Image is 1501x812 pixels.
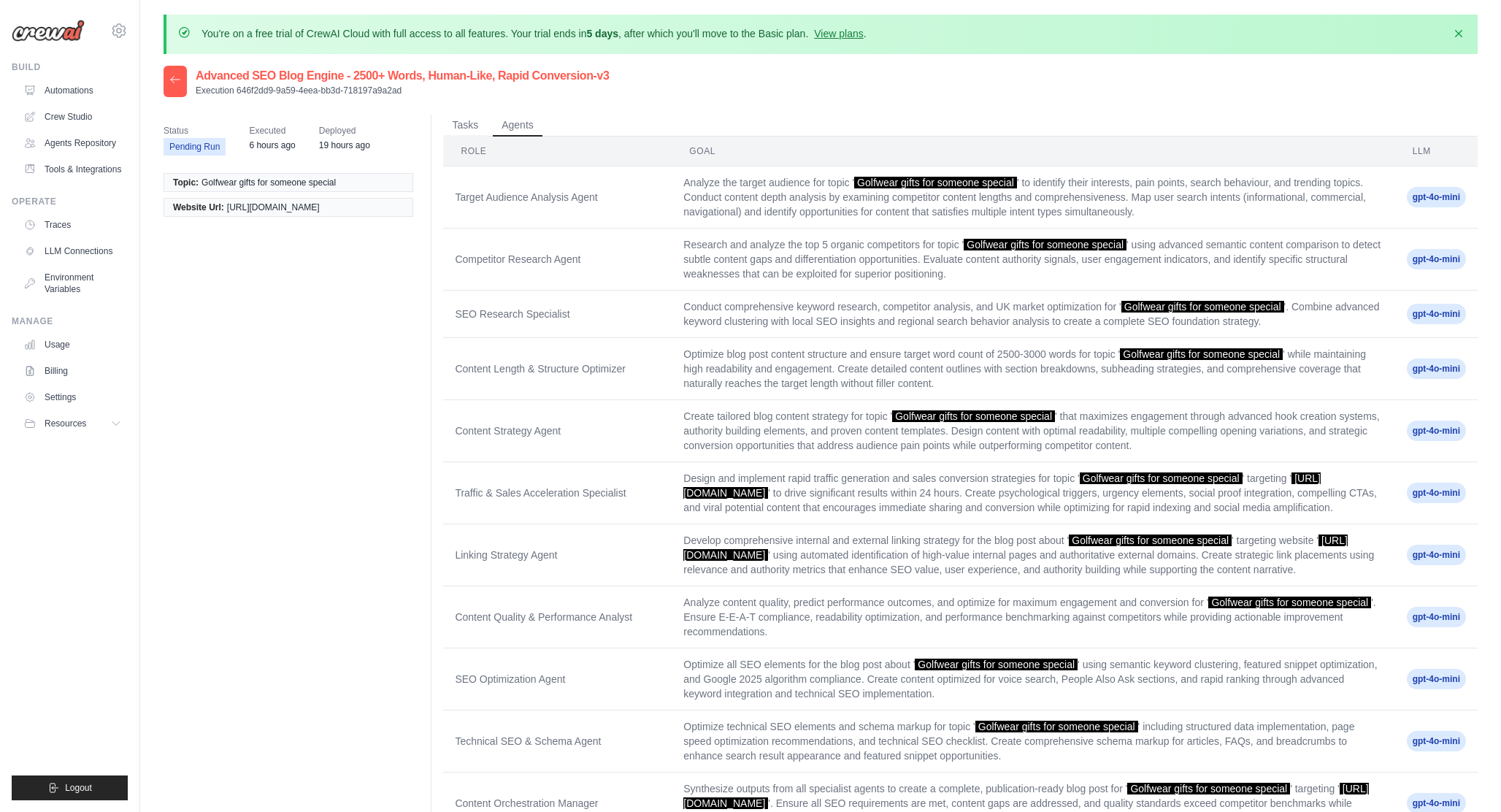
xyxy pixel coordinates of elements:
td: Optimize blog post content structure and ensure target word count of 2500-3000 words for topic ' ... [672,338,1394,400]
td: Create tailored blog content strategy for topic ' ' that maximizes engagement through advanced ho... [672,400,1394,462]
a: LLM Connections [18,240,128,263]
a: Tools & Integrations [18,158,128,181]
span: gpt-4o-mini [1407,731,1466,751]
td: Analyze the target audience for topic ' ' to identify their interests, pain points, search behavi... [672,166,1394,229]
span: Golfwear gifts for someone special [1208,597,1371,608]
td: Competitor Research Agent [443,229,672,291]
td: Traffic & Sales Acceleration Specialist [443,462,672,524]
span: Golfwear gifts for someone special [892,410,1055,422]
td: Optimize all SEO elements for the blog post about ' ' using semantic keyword clustering, featured... [672,648,1394,710]
a: View plans [814,28,863,39]
p: You're on a free trial of CrewAI Cloud with full access to all features. Your trial ends in , aft... [201,26,867,41]
button: Resources [18,412,128,435]
span: Golfwear gifts for someone special [964,239,1126,250]
td: Research and analyze the top 5 organic competitors for topic ' ' using advanced semantic content ... [672,229,1394,291]
span: gpt-4o-mini [1407,249,1466,269]
h2: Advanced SEO Blog Engine - 2500+ Words, Human-Like, Rapid Conversion-v3 [196,67,610,85]
button: Tasks [443,115,487,137]
a: Environment Variables [18,266,128,301]
div: Build [12,61,128,73]
th: Goal [672,137,1394,166]
span: gpt-4o-mini [1407,607,1466,627]
td: Design and implement rapid traffic generation and sales conversion strategies for topic ' ' targe... [672,462,1394,524]
span: Golfwear gifts for someone special [1127,783,1290,794]
span: Golfwear gifts for someone special [1080,472,1243,484]
a: Traces [18,213,128,237]
div: Manage [12,315,128,327]
td: Target Audience Analysis Agent [443,166,672,229]
td: Develop comprehensive internal and external linking strategy for the blog post about ' ' targetin... [672,524,1394,586]
button: Agents [493,115,542,137]
a: Crew Studio [18,105,128,129]
a: Usage [18,333,128,356]
span: Golfwear gifts for someone special [1121,301,1284,313]
span: Golfwear gifts for someone special [915,659,1078,670]
th: LLM [1395,137,1478,166]
span: Status [164,123,226,138]
span: Golfwear gifts for someone special [201,177,336,188]
span: Deployed [319,123,370,138]
iframe: Chat Widget [1428,742,1501,812]
span: Executed [249,123,295,138]
a: Billing [18,359,128,383]
a: Automations [18,79,128,102]
td: SEO Optimization Agent [443,648,672,710]
span: [URL][DOMAIN_NAME] [227,202,320,213]
span: Resources [45,418,86,429]
td: Linking Strategy Agent [443,524,672,586]
p: Execution 646f2dd9-9a59-4eea-bb3d-718197a9a2ad [196,85,610,96]
span: gpt-4o-mini [1407,421,1466,441]
span: Golfwear gifts for someone special [854,177,1017,188]
span: Golfwear gifts for someone special [1120,348,1283,360]
span: Pending Run [164,138,226,156]
img: Logo [12,20,85,42]
time: October 6, 2025 at 14:05 BST [249,140,295,150]
strong: 5 days [586,28,618,39]
td: Content Quality & Performance Analyst [443,586,672,648]
td: SEO Research Specialist [443,291,672,338]
time: October 6, 2025 at 00:55 BST [319,140,370,150]
a: Settings [18,386,128,409]
span: gpt-4o-mini [1407,187,1466,207]
th: Role [443,137,672,166]
button: Logout [12,775,128,800]
span: Golfwear gifts for someone special [1069,535,1232,546]
a: Agents Repository [18,131,128,155]
span: gpt-4o-mini [1407,545,1466,565]
td: Analyze content quality, predict performance outcomes, and optimize for maximum engagement and co... [672,586,1394,648]
td: Technical SEO & Schema Agent [443,710,672,773]
div: Operate [12,196,128,207]
span: gpt-4o-mini [1407,669,1466,689]
td: Conduct comprehensive keyword research, competitor analysis, and UK market optimization for ' '. ... [672,291,1394,338]
span: gpt-4o-mini [1407,359,1466,379]
td: Content Length & Structure Optimizer [443,338,672,400]
td: Optimize technical SEO elements and schema markup for topic ' ' including structured data impleme... [672,710,1394,773]
td: Content Strategy Agent [443,400,672,462]
span: gpt-4o-mini [1407,483,1466,503]
span: Website Url: [173,202,224,213]
span: Logout [65,782,92,794]
span: Golfwear gifts for someone special [975,721,1138,732]
span: Topic: [173,177,199,188]
span: gpt-4o-mini [1407,304,1466,324]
